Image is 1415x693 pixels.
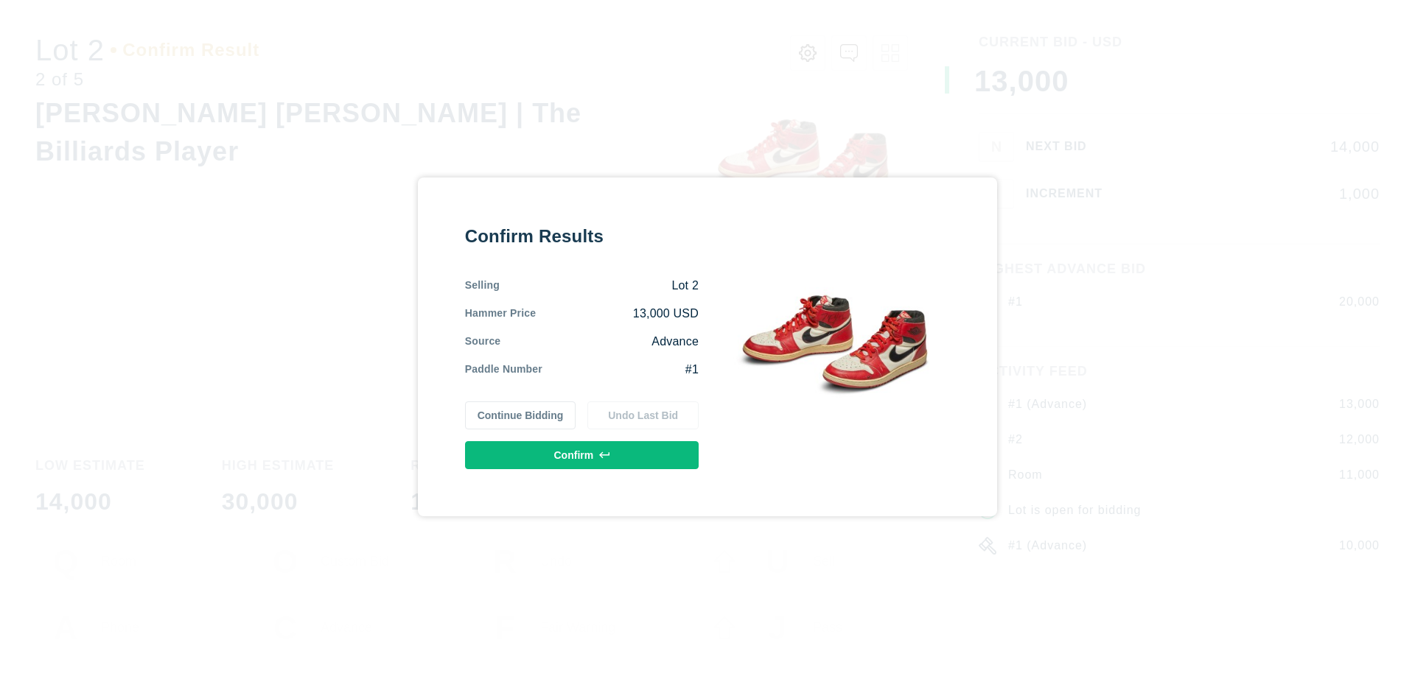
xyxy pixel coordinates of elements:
[465,441,699,469] button: Confirm
[465,225,699,248] div: Confirm Results
[465,401,576,429] button: Continue Bidding
[536,306,699,322] div: 13,000 USD
[465,362,542,378] div: Paddle Number
[542,362,699,378] div: #1
[500,334,699,350] div: Advance
[500,278,699,294] div: Lot 2
[465,278,500,294] div: Selling
[465,306,537,322] div: Hammer Price
[587,401,699,429] button: Undo Last Bid
[465,334,501,350] div: Source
